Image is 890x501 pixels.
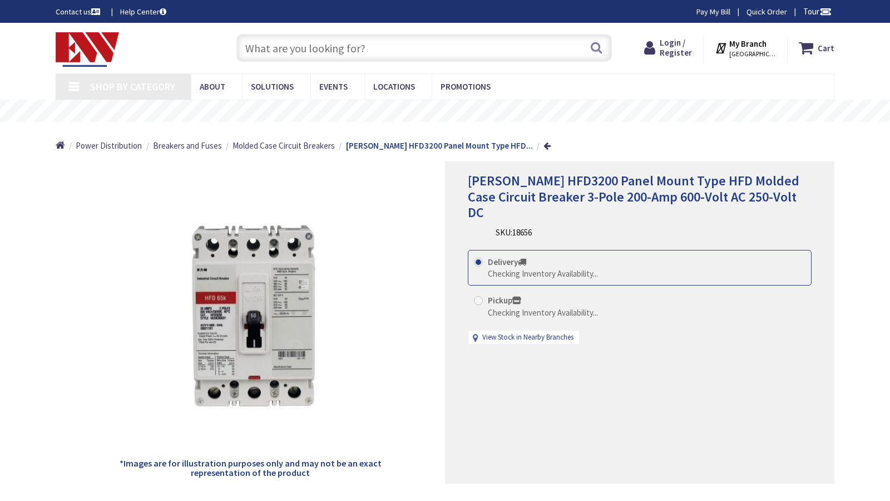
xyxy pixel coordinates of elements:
[319,81,348,92] span: Events
[118,459,383,478] h5: *Images are for illustration purposes only and may not be an exact representation of the product
[512,227,532,238] span: 18656
[488,268,598,279] div: Checking Inventory Availability...
[729,50,777,58] span: [GEOGRAPHIC_DATA], [GEOGRAPHIC_DATA]
[236,34,612,62] input: What are you looking for?
[818,38,834,58] strong: Cart
[233,140,335,151] a: Molded Case Circuit Breakers
[90,80,175,93] span: Shop By Category
[696,6,730,17] a: Pay My Bill
[488,295,521,306] strong: Pickup
[373,81,415,92] span: Locations
[200,81,225,92] span: About
[729,38,767,49] strong: My Branch
[120,6,166,17] a: Help Center
[488,307,598,318] div: Checking Inventory Availability...
[746,6,787,17] a: Quick Order
[118,185,383,450] img: Eaton HFD3200 Panel Mount Type HFD Molded Case Circuit Breaker 3-Pole 200-Amp 600-Volt AC 250-Vol...
[153,140,222,151] a: Breakers and Fuses
[56,32,119,67] img: Electrical Wholesalers, Inc.
[803,6,832,17] span: Tour
[496,227,532,238] div: SKU:
[488,257,526,267] strong: Delivery
[644,38,692,58] a: Login / Register
[346,140,533,151] strong: [PERSON_NAME] HFD3200 Panel Mount Type HFD...
[441,81,491,92] span: Promotions
[660,37,692,58] span: Login / Register
[56,6,102,17] a: Contact us
[715,38,777,58] div: My Branch [GEOGRAPHIC_DATA], [GEOGRAPHIC_DATA]
[468,172,799,222] span: [PERSON_NAME] HFD3200 Panel Mount Type HFD Molded Case Circuit Breaker 3-Pole 200-Amp 600-Volt AC...
[76,140,142,151] a: Power Distribution
[799,38,834,58] a: Cart
[251,81,294,92] span: Solutions
[482,332,573,343] a: View Stock in Nearby Branches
